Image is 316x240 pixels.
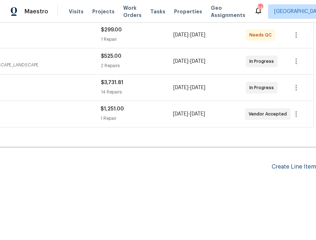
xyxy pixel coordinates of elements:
[101,27,122,32] span: $299.00
[190,32,205,38] span: [DATE]
[249,84,277,91] span: In Progress
[272,163,316,170] div: Create Line Item
[101,115,173,122] div: 1 Repair
[249,58,277,65] span: In Progress
[150,9,165,14] span: Tasks
[173,58,205,65] span: -
[190,112,205,117] span: [DATE]
[101,54,121,59] span: $525.00
[173,59,188,64] span: [DATE]
[101,106,124,112] span: $1,251.00
[101,88,173,96] div: 14 Repairs
[101,62,173,69] div: 2 Repairs
[249,31,275,39] span: Needs QC
[92,8,115,15] span: Projects
[69,8,84,15] span: Visits
[173,110,205,118] span: -
[211,4,245,19] span: Geo Assignments
[173,32,188,38] span: [DATE]
[101,80,123,85] span: $3,731.81
[173,31,205,39] span: -
[173,112,188,117] span: [DATE]
[190,59,205,64] span: [DATE]
[173,85,188,90] span: [DATE]
[123,4,142,19] span: Work Orders
[249,110,290,118] span: Vendor Accepted
[174,8,202,15] span: Properties
[190,85,205,90] span: [DATE]
[258,4,263,12] div: 544
[25,8,48,15] span: Maestro
[101,36,173,43] div: 1 Repair
[173,84,205,91] span: -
